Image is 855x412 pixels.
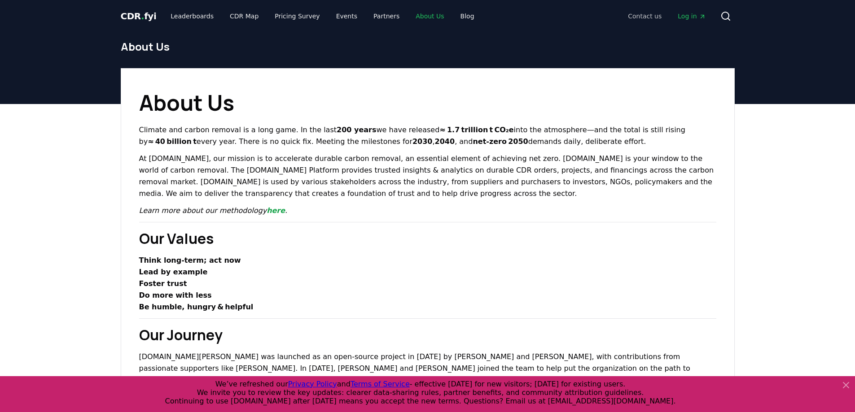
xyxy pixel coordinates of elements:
a: Pricing Survey [267,8,327,24]
span: CDR fyi [121,11,157,22]
span: Log in [678,12,706,21]
strong: Do more with less [139,291,212,299]
h2: Our Journey [139,324,716,346]
strong: Be humble, hungry & helpful [139,303,254,311]
a: CDR.fyi [121,10,157,22]
nav: Main [621,8,713,24]
a: About Us [408,8,451,24]
a: Events [329,8,364,24]
a: Partners [366,8,407,24]
strong: 2040 [435,137,455,146]
strong: net‑zero 2050 [473,137,528,146]
p: At [DOMAIN_NAME], our mission is to accelerate durable carbon removal, an essential element of ac... [139,153,716,199]
nav: Main [163,8,481,24]
a: Leaderboards [163,8,221,24]
p: Climate and carbon removal is a long game. In the last we have released into the atmosphere—and t... [139,124,716,147]
a: Log in [671,8,713,24]
strong: ≈ 40 billion t [148,137,197,146]
strong: 2030 [412,137,433,146]
h1: About Us [121,39,735,54]
strong: Lead by example [139,268,208,276]
a: Blog [453,8,482,24]
h1: About Us [139,87,716,119]
strong: Think long‑term; act now [139,256,241,265]
span: . [141,11,144,22]
a: Contact us [621,8,669,24]
strong: 200 years [337,126,376,134]
p: [DOMAIN_NAME][PERSON_NAME] was launched as an open-source project in [DATE] by [PERSON_NAME] and ... [139,351,716,398]
a: CDR Map [223,8,266,24]
h2: Our Values [139,228,716,249]
strong: ≈ 1.7 trillion t CO₂e [439,126,513,134]
em: Learn more about our methodology . [139,206,288,215]
a: here [267,206,285,215]
strong: Foster trust [139,279,187,288]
